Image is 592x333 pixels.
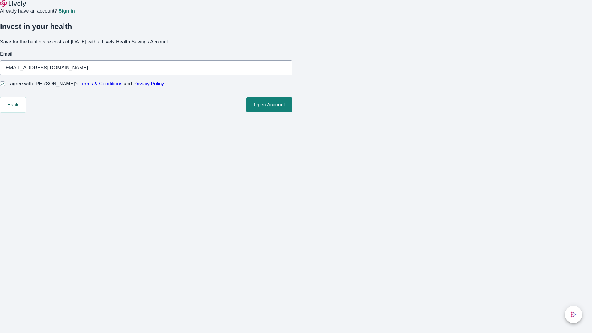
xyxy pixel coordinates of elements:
a: Privacy Policy [134,81,164,86]
a: Terms & Conditions [80,81,122,86]
button: chat [565,306,582,323]
a: Sign in [58,9,75,14]
svg: Lively AI Assistant [570,311,577,318]
button: Open Account [246,97,292,112]
span: I agree with [PERSON_NAME]’s and [7,80,164,88]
